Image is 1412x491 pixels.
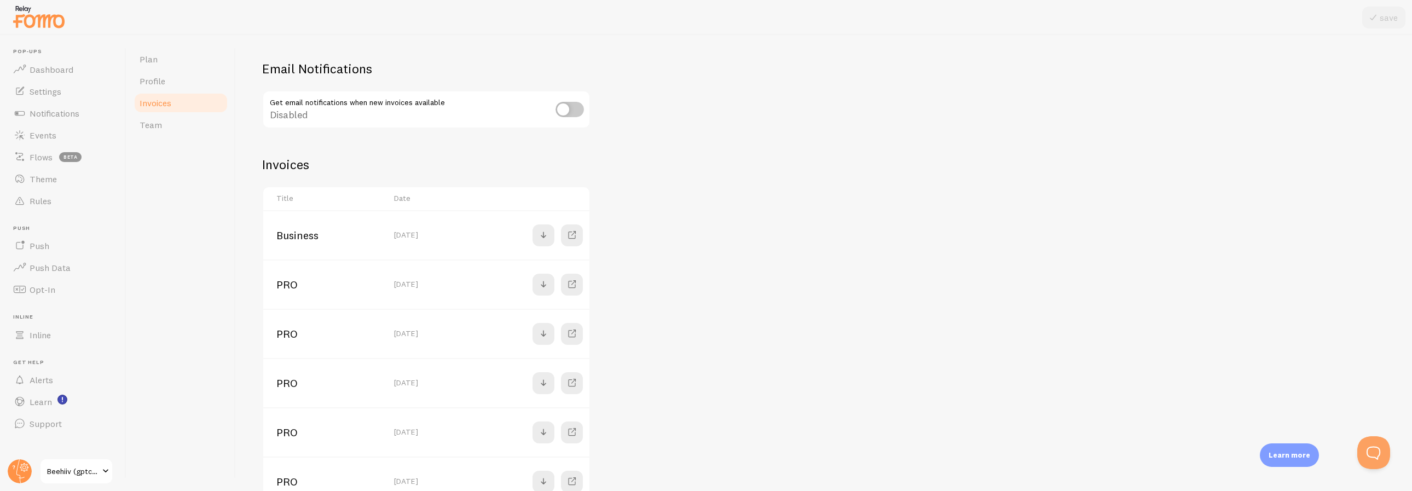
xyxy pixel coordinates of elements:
span: beta [59,152,82,162]
span: Support [30,418,62,429]
a: Team [133,114,229,136]
span: Inline [30,330,51,340]
a: Inline [7,324,119,346]
img: fomo-relay-logo-orange.svg [11,3,66,31]
a: Dashboard [7,59,119,80]
td: PRO [263,358,387,407]
a: Settings [7,80,119,102]
span: Opt-In [30,284,55,295]
span: Flows [30,152,53,163]
span: Theme [30,174,57,184]
td: PRO [263,309,387,358]
a: Rules [7,190,119,212]
a: Beehiiv (gptcentral) [39,458,113,484]
a: Push [7,235,119,257]
a: Learn [7,391,119,413]
span: Events [30,130,56,141]
td: [DATE] [387,309,462,358]
span: Get Help [13,359,119,366]
p: Learn more [1269,450,1310,460]
span: Invoices [140,97,171,108]
span: Push [13,225,119,232]
span: Notifications [30,108,79,119]
a: Opt-In [7,279,119,301]
svg: <p>Watch New Feature Tutorials!</p> [57,395,67,405]
a: Invoices [133,92,229,114]
div: Learn more [1260,443,1319,467]
a: Profile [133,70,229,92]
span: Profile [140,76,165,86]
td: [DATE] [387,210,462,259]
td: [DATE] [387,259,462,309]
td: PRO [263,259,387,309]
span: Dashboard [30,64,73,75]
a: Alerts [7,369,119,391]
span: Pop-ups [13,48,119,55]
td: PRO [263,407,387,457]
th: Title [263,187,387,210]
a: Plan [133,48,229,70]
span: Plan [140,54,158,65]
iframe: Help Scout Beacon - Open [1357,436,1390,469]
span: Settings [30,86,61,97]
a: Flows beta [7,146,119,168]
a: Push Data [7,257,119,279]
span: Push [30,240,49,251]
td: Business [263,210,387,259]
td: [DATE] [387,407,462,457]
span: Learn [30,396,52,407]
span: Inline [13,314,119,321]
a: Events [7,124,119,146]
h2: Invoices [262,156,1386,173]
div: Disabled [262,90,591,130]
a: Theme [7,168,119,190]
a: Support [7,413,119,435]
span: Alerts [30,374,53,385]
span: Push Data [30,262,71,273]
td: [DATE] [387,358,462,407]
th: Date [387,187,462,210]
h2: Email Notifications [262,60,591,77]
span: Beehiiv (gptcentral) [47,465,99,478]
span: Rules [30,195,51,206]
span: Team [140,119,162,130]
a: Notifications [7,102,119,124]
